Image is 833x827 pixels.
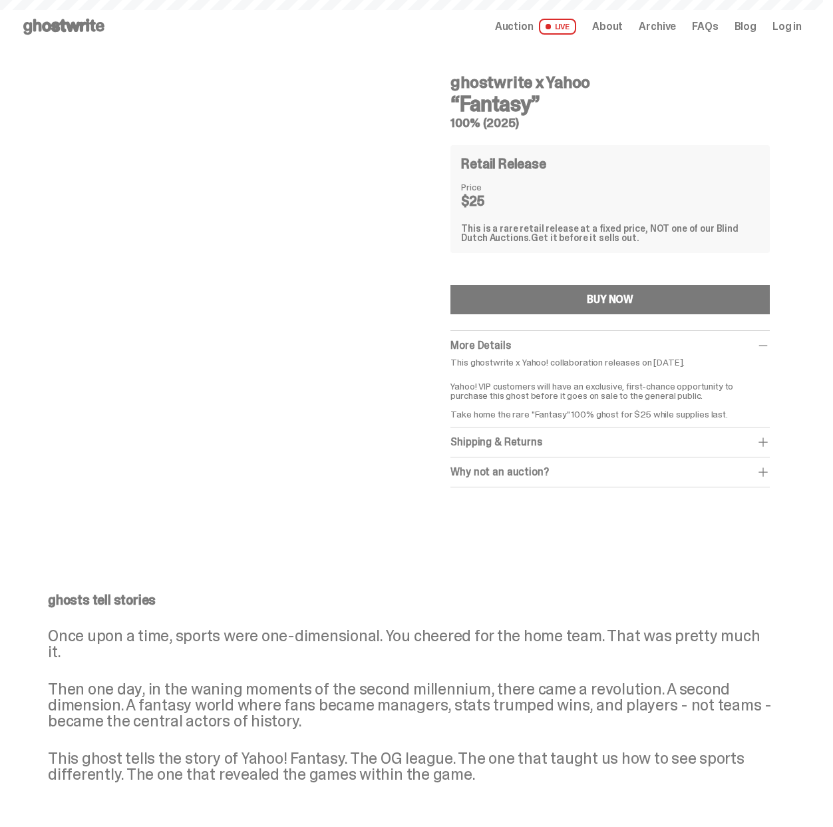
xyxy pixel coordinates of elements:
span: More Details [450,338,510,352]
p: ghosts tell stories [48,593,775,607]
p: Then one day, in the waning moments of the second millennium, there came a revolution. A second d... [48,681,775,729]
p: This ghost tells the story of Yahoo! Fantasy. The OG league. The one that taught us how to see sp... [48,750,775,782]
dt: Price [461,182,528,192]
a: Auction LIVE [495,19,576,35]
dd: $25 [461,194,528,208]
span: Get it before it sells out. [531,232,639,244]
div: This is a rare retail release at a fixed price, NOT one of our Blind Dutch Auctions. [461,224,759,242]
p: Once upon a time, sports were one-dimensional. You cheered for the home team. That was pretty muc... [48,628,775,660]
p: This ghostwrite x Yahoo! collaboration releases on [DATE]. [450,358,770,367]
a: Log in [772,21,802,32]
div: Shipping & Returns [450,435,770,449]
span: Auction [495,21,534,32]
div: BUY NOW [587,294,633,305]
a: FAQs [692,21,718,32]
h3: “Fantasy” [450,93,770,115]
h5: 100% (2025) [450,117,770,129]
span: LIVE [539,19,577,35]
h4: Retail Release [461,157,546,170]
h4: ghostwrite x Yahoo [450,75,770,91]
p: Yahoo! VIP customers will have an exclusive, first-chance opportunity to purchase this ghost befo... [450,372,770,419]
a: Archive [639,21,676,32]
a: About [592,21,623,32]
div: Why not an auction? [450,465,770,479]
a: Blog [735,21,756,32]
button: BUY NOW [450,285,770,314]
